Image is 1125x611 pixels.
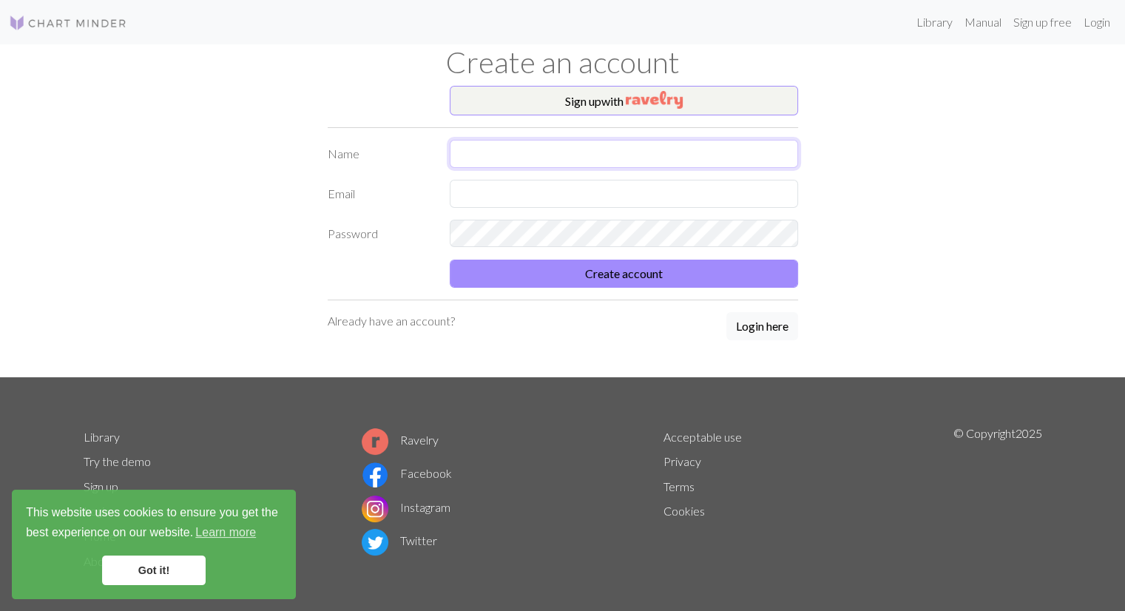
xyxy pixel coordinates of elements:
a: Library [84,430,120,444]
a: Try the demo [84,454,151,468]
a: Terms [663,479,695,493]
label: Name [319,140,441,168]
label: Password [319,220,441,248]
a: Sign up [84,479,118,493]
h1: Create an account [75,44,1051,80]
a: Manual [959,7,1007,37]
img: Logo [9,14,127,32]
img: Ravelry logo [362,428,388,455]
a: Facebook [362,466,452,480]
a: Acceptable use [663,430,742,444]
a: Twitter [362,533,437,547]
img: Instagram logo [362,496,388,522]
button: Login here [726,312,798,340]
a: Login [1078,7,1116,37]
img: Twitter logo [362,529,388,556]
a: learn more about cookies [193,521,258,544]
button: Sign upwith [450,86,798,115]
img: Ravelry [626,91,683,109]
span: This website uses cookies to ensure you get the best experience on our website. [26,504,282,544]
a: Instagram [362,500,450,514]
a: Ravelry [362,433,439,447]
label: Email [319,180,441,208]
img: Facebook logo [362,462,388,488]
button: Create account [450,260,798,288]
div: cookieconsent [12,490,296,599]
a: Cookies [663,504,705,518]
a: Library [911,7,959,37]
a: Sign up free [1007,7,1078,37]
a: dismiss cookie message [102,556,206,585]
p: © Copyright 2025 [953,425,1041,574]
p: Already have an account? [328,312,455,330]
a: Privacy [663,454,701,468]
a: Login here [726,312,798,342]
